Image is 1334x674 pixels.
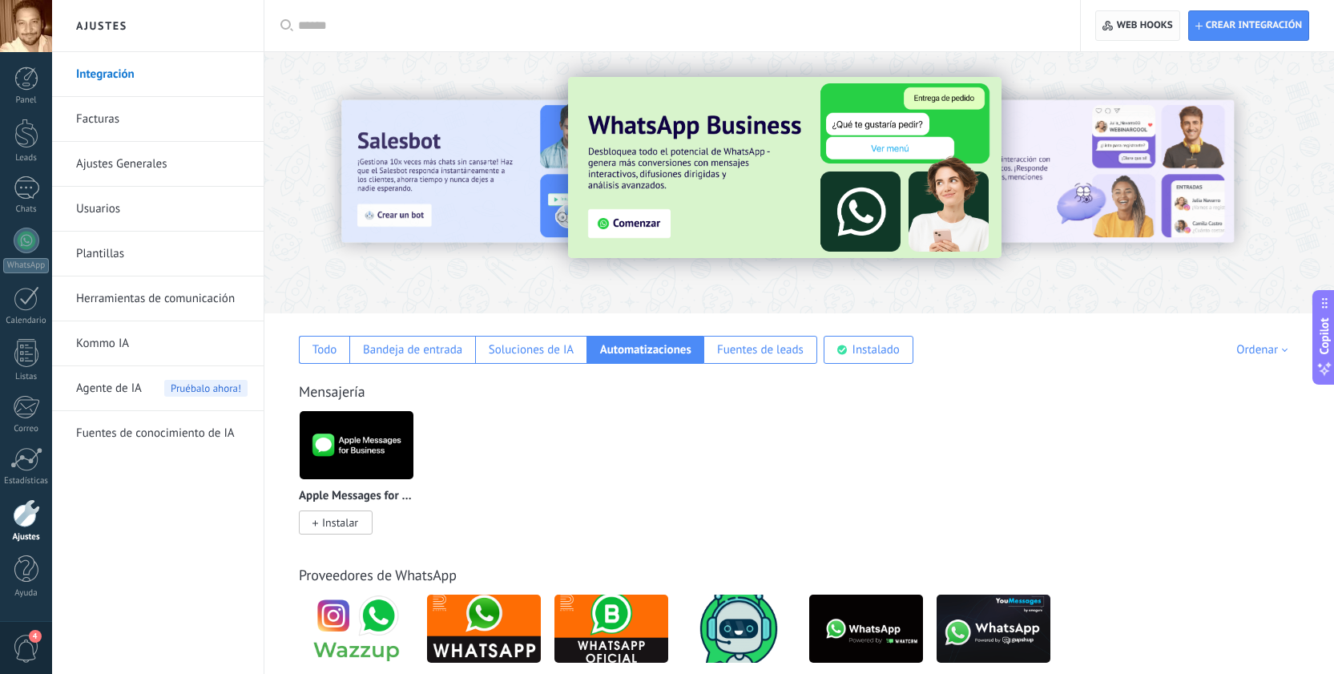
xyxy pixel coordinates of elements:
img: Slide 2 [341,100,683,243]
div: Instalado [852,342,900,357]
div: Apple Messages for Business [299,410,426,554]
span: Crear integración [1206,19,1302,32]
a: Proveedores de WhatsApp [299,566,457,584]
div: Ajustes [3,532,50,543]
div: Calendario [3,316,50,326]
li: Ajustes Generales [52,142,264,187]
img: Slide 3 [568,77,1002,258]
div: Fuentes de leads [717,342,804,357]
a: Fuentes de conocimiento de IA [76,411,248,456]
div: Panel [3,95,50,106]
div: Soluciones de IA [489,342,574,357]
div: WhatsApp [3,258,49,273]
div: Ordenar [1236,342,1293,357]
button: Crear integración [1188,10,1309,41]
span: Pruébalo ahora! [164,380,248,397]
img: logo_main.png [300,590,413,668]
li: Kommo IA [52,321,264,366]
div: Ayuda [3,588,50,599]
img: logo_main.png [300,406,413,484]
span: Agente de IA [76,366,142,411]
a: Herramientas de comunicación [76,276,248,321]
button: Web hooks [1095,10,1179,41]
li: Herramientas de comunicación [52,276,264,321]
img: logo_main.png [427,590,541,668]
img: Slide 1 [893,100,1234,243]
div: Listas [3,372,50,382]
li: Fuentes de conocimiento de IA [52,411,264,455]
li: Agente de IA [52,366,264,411]
img: logo_main.png [554,590,668,668]
div: Todo [312,342,337,357]
div: Leads [3,153,50,163]
span: Instalar [322,515,358,530]
a: Agente de IAPruébalo ahora! [76,366,248,411]
div: Automatizaciones [600,342,691,357]
div: Bandeja de entrada [363,342,462,357]
span: 4 [29,630,42,643]
a: Kommo IA [76,321,248,366]
img: logo_main.png [937,590,1050,668]
a: Plantillas [76,232,248,276]
p: Apple Messages for Business [299,490,414,503]
span: Copilot [1316,317,1332,354]
a: Usuarios [76,187,248,232]
div: Chats [3,204,50,215]
li: Plantillas [52,232,264,276]
a: Integración [76,52,248,97]
li: Facturas [52,97,264,142]
a: Mensajería [299,382,365,401]
div: Correo [3,424,50,434]
a: Facturas [76,97,248,142]
a: Ajustes Generales [76,142,248,187]
div: Estadísticas [3,476,50,486]
img: logo_main.png [682,590,796,668]
img: logo_main.png [809,590,923,668]
li: Usuarios [52,187,264,232]
li: Integración [52,52,264,97]
span: Web hooks [1117,19,1173,32]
